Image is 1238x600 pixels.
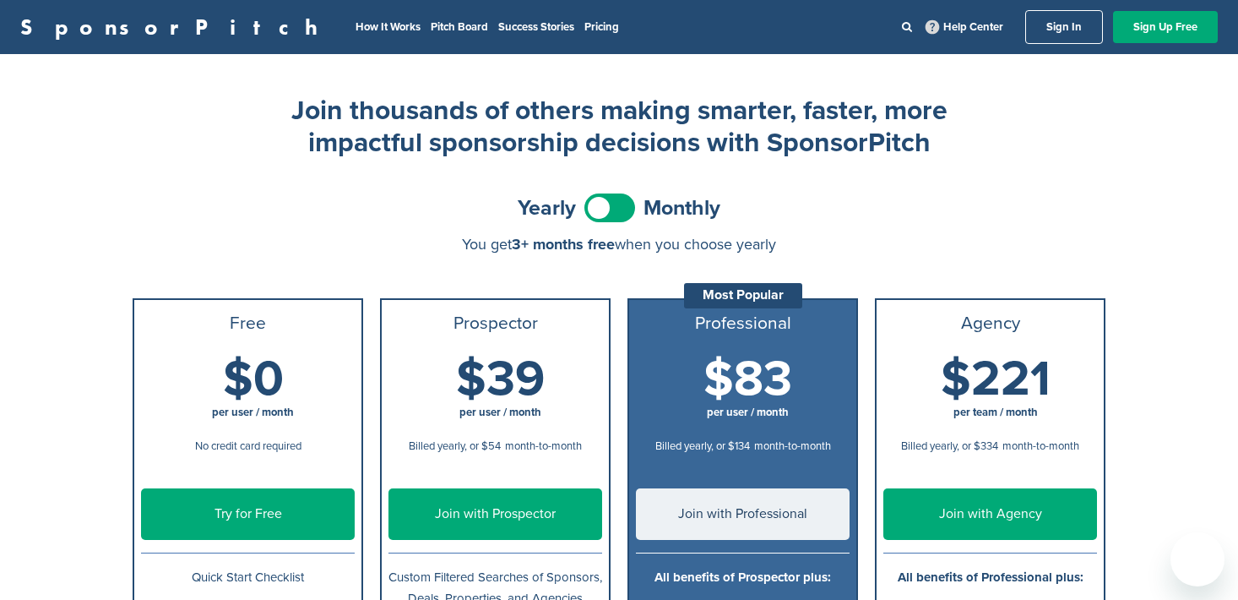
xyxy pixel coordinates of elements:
span: 3+ months free [512,235,615,254]
a: How It Works [356,20,421,34]
span: per user / month [212,406,294,419]
a: Sign In [1025,10,1103,44]
span: Yearly [518,198,576,219]
span: $39 [456,350,545,409]
span: month-to-month [754,439,831,453]
span: Billed yearly, or $54 [409,439,501,453]
span: $221 [941,350,1051,409]
a: Sign Up Free [1113,11,1218,43]
b: All benefits of Prospector plus: [654,570,831,585]
span: per user / month [459,406,541,419]
h3: Prospector [388,314,602,334]
h2: Join thousands of others making smarter, faster, more impactful sponsorship decisions with Sponso... [281,95,957,160]
h3: Professional [636,314,850,334]
a: Join with Prospector [388,488,602,540]
a: SponsorPitch [20,16,329,38]
p: Quick Start Checklist [141,567,355,588]
span: $83 [703,350,792,409]
span: Billed yearly, or $134 [655,439,750,453]
span: per user / month [707,406,789,419]
h3: Agency [883,314,1097,334]
span: Billed yearly, or $334 [901,439,998,453]
iframe: Button to launch messaging window [1170,532,1224,586]
b: All benefits of Professional plus: [898,570,1083,585]
a: Pitch Board [431,20,488,34]
a: Pricing [584,20,619,34]
a: Try for Free [141,488,355,540]
div: Most Popular [684,283,802,308]
div: You get when you choose yearly [133,236,1105,253]
a: Join with Professional [636,488,850,540]
span: per team / month [953,406,1038,419]
h3: Free [141,314,355,334]
span: No credit card required [195,439,301,453]
a: Success Stories [498,20,574,34]
a: Help Center [922,17,1007,37]
span: $0 [223,350,284,409]
span: Monthly [643,198,720,219]
span: month-to-month [1002,439,1079,453]
span: month-to-month [505,439,582,453]
a: Join with Agency [883,488,1097,540]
